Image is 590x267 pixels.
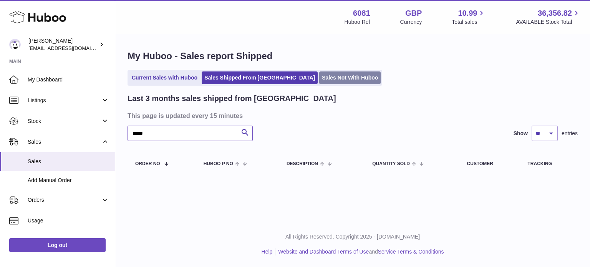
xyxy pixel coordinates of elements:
span: Sales [28,158,109,165]
a: Log out [9,238,106,252]
a: Website and Dashboard Terms of Use [278,249,369,255]
span: My Dashboard [28,76,109,83]
span: Usage [28,217,109,224]
a: 10.99 Total sales [452,8,486,26]
div: Huboo Ref [345,18,370,26]
strong: GBP [405,8,422,18]
label: Show [514,130,528,137]
img: hello@pogsheadphones.com [9,39,21,50]
span: 36,356.82 [538,8,572,18]
span: Add Manual Order [28,177,109,184]
div: Tracking [527,161,570,166]
p: All Rights Reserved. Copyright 2025 - [DOMAIN_NAME] [121,233,584,240]
h1: My Huboo - Sales report Shipped [128,50,578,62]
span: Huboo P no [204,161,233,166]
span: Orders [28,196,101,204]
span: Description [287,161,318,166]
span: Order No [135,161,160,166]
a: Current Sales with Huboo [129,71,200,84]
span: Total sales [452,18,486,26]
li: and [275,248,444,255]
span: [EMAIL_ADDRESS][DOMAIN_NAME] [28,45,113,51]
h3: This page is updated every 15 minutes [128,111,576,120]
span: Listings [28,97,101,104]
span: Quantity Sold [372,161,410,166]
a: Help [262,249,273,255]
span: entries [562,130,578,137]
a: 36,356.82 AVAILABLE Stock Total [516,8,581,26]
strong: 6081 [353,8,370,18]
div: [PERSON_NAME] [28,37,98,52]
div: Customer [467,161,512,166]
span: Stock [28,118,101,125]
a: Service Terms & Conditions [378,249,444,255]
a: Sales Shipped From [GEOGRAPHIC_DATA] [202,71,318,84]
span: Sales [28,138,101,146]
span: 10.99 [458,8,477,18]
a: Sales Not With Huboo [319,71,381,84]
h2: Last 3 months sales shipped from [GEOGRAPHIC_DATA] [128,93,336,104]
div: Currency [400,18,422,26]
span: AVAILABLE Stock Total [516,18,581,26]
